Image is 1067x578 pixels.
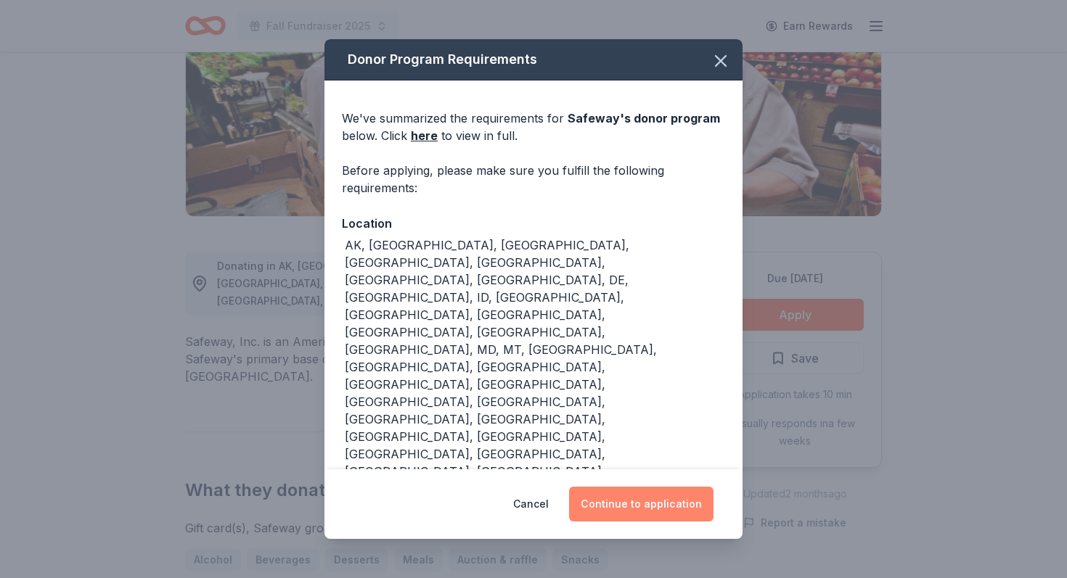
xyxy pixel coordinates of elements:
div: Donor Program Requirements [324,39,743,80]
span: Safeway 's donor program [568,111,720,125]
div: Location [342,214,725,233]
div: Before applying, please make sure you fulfill the following requirements: [342,162,725,197]
a: here [411,127,438,144]
button: Cancel [513,487,549,521]
button: Continue to application [569,487,714,521]
div: We've summarized the requirements for below. Click to view in full. [342,110,725,144]
div: AK, [GEOGRAPHIC_DATA], [GEOGRAPHIC_DATA], [GEOGRAPHIC_DATA], [GEOGRAPHIC_DATA], [GEOGRAPHIC_DATA]... [345,236,725,498]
